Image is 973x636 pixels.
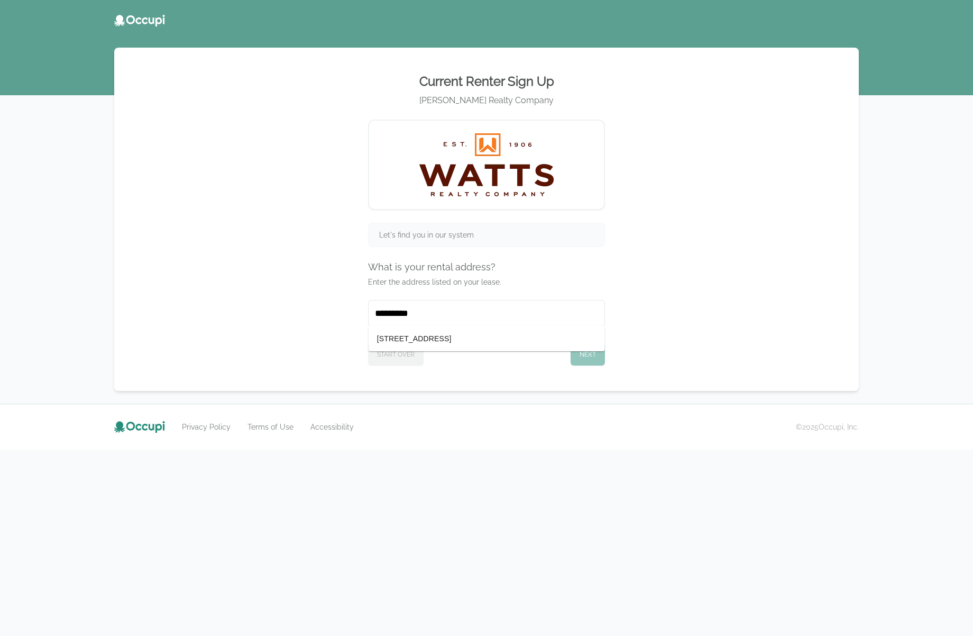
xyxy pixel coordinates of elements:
input: Start typing... [369,301,604,326]
li: [STREET_ADDRESS] [369,330,605,347]
div: [PERSON_NAME] Realty Company [127,94,846,107]
span: Let's find you in our system [379,230,474,240]
a: Privacy Policy [182,422,231,432]
small: © 2025 Occupi, Inc. [796,422,859,432]
h4: What is your rental address? [368,260,605,275]
a: Terms of Use [247,422,293,432]
a: Accessibility [310,422,354,432]
img: Watts Realty [419,133,554,196]
h2: Current Renter Sign Up [127,73,846,90]
p: Enter the address listed on your lease. [368,277,605,287]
